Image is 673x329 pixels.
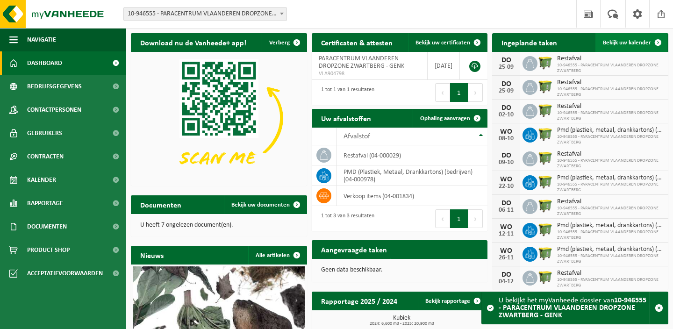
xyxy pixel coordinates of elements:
div: 02-10 [497,112,515,118]
span: 10-946555 - PARACENTRUM VLAANDEREN DROPZONE ZWARTBERG [557,182,664,193]
button: 1 [450,83,468,102]
span: Bekijk uw documenten [231,202,290,208]
span: Kalender [27,168,56,192]
div: 04-12 [497,279,515,285]
div: 26-11 [497,255,515,261]
h2: Ingeplande taken [492,33,566,51]
p: Geen data beschikbaar. [321,267,479,273]
span: Verberg [269,40,290,46]
div: WO [497,247,515,255]
img: WB-1100-HPE-GN-51 [537,222,553,237]
span: Restafval [557,150,664,158]
span: Dashboard [27,51,62,75]
span: Restafval [557,103,664,110]
div: 1 tot 3 van 3 resultaten [316,208,374,229]
span: 10-946555 - PARACENTRUM VLAANDEREN DROPZONE ZWARTBERG [557,63,664,74]
td: verkoop items (04-001834) [336,186,488,206]
img: Download de VHEPlus App [131,52,307,184]
span: Contactpersonen [27,98,81,122]
h2: Rapportage 2025 / 2024 [312,292,407,310]
button: Next [468,83,483,102]
img: WB-1100-HPE-GN-51 [537,269,553,285]
span: Bekijk uw kalender [603,40,651,46]
span: Pmd (plastiek, metaal, drankkartons) (bedrijven) [557,246,664,253]
div: 09-10 [497,159,515,166]
p: U heeft 7 ongelezen document(en). [140,222,298,229]
h2: Download nu de Vanheede+ app! [131,33,256,51]
div: U bekijkt het myVanheede dossier van [499,292,650,324]
span: Product Shop [27,238,70,262]
span: 10-946555 - PARACENTRUM VLAANDEREN DROPZONE ZWARTBERG [557,253,664,265]
a: Bekijk uw documenten [224,195,306,214]
h2: Aangevraagde taken [312,240,396,258]
span: Bedrijfsgegevens [27,75,82,98]
a: Ophaling aanvragen [413,109,487,128]
span: Restafval [557,79,664,86]
div: 25-09 [497,64,515,71]
span: 10-946555 - PARACENTRUM VLAANDEREN DROPZONE ZWARTBERG - GENK [123,7,287,21]
img: WB-1100-HPE-GN-51 [537,198,553,214]
button: Verberg [262,33,306,52]
h3: Kubiek [316,315,488,326]
div: WO [497,128,515,136]
td: restafval (04-000029) [336,145,488,165]
span: Rapportage [27,192,63,215]
img: WB-1100-HPE-GN-51 [537,79,553,94]
a: Bekijk uw kalender [595,33,667,52]
img: WB-1100-HPE-GN-51 [537,102,553,118]
td: PMD (Plastiek, Metaal, Drankkartons) (bedrijven) (04-000978) [336,165,488,186]
span: 10-946555 - PARACENTRUM VLAANDEREN DROPZONE ZWARTBERG [557,86,664,98]
span: 10-946555 - PARACENTRUM VLAANDEREN DROPZONE ZWARTBERG [557,277,664,288]
h2: Certificaten & attesten [312,33,402,51]
h2: Nieuws [131,246,173,264]
div: DO [497,271,515,279]
span: 2024: 6,600 m3 - 2025: 20,900 m3 [316,322,488,326]
span: Afvalstof [344,133,370,140]
button: Next [468,209,483,228]
div: 25-09 [497,88,515,94]
span: 10-946555 - PARACENTRUM VLAANDEREN DROPZONE ZWARTBERG - GENK [124,7,286,21]
img: WB-1100-HPE-GN-51 [537,150,553,166]
span: Bekijk uw certificaten [415,40,470,46]
span: Restafval [557,198,664,206]
div: 22-10 [497,183,515,190]
img: WB-1100-HPE-GN-51 [537,55,553,71]
a: Alle artikelen [248,246,306,265]
div: WO [497,223,515,231]
a: Bekijk rapportage [418,292,487,310]
button: Previous [435,209,450,228]
button: Previous [435,83,450,102]
img: WB-1100-HPE-GN-51 [537,174,553,190]
div: 06-11 [497,207,515,214]
img: WB-1100-HPE-GN-51 [537,126,553,142]
div: 12-11 [497,231,515,237]
div: DO [497,152,515,159]
span: Restafval [557,55,664,63]
span: Restafval [557,270,664,277]
button: 1 [450,209,468,228]
h2: Uw afvalstoffen [312,109,380,127]
div: 08-10 [497,136,515,142]
span: 10-946555 - PARACENTRUM VLAANDEREN DROPZONE ZWARTBERG [557,134,664,145]
h2: Documenten [131,195,191,214]
div: WO [497,176,515,183]
img: WB-1100-HPE-GN-51 [537,245,553,261]
span: Documenten [27,215,67,238]
div: DO [497,80,515,88]
span: 10-946555 - PARACENTRUM VLAANDEREN DROPZONE ZWARTBERG [557,206,664,217]
span: 10-946555 - PARACENTRUM VLAANDEREN DROPZONE ZWARTBERG [557,229,664,241]
span: Pmd (plastiek, metaal, drankkartons) (bedrijven) [557,127,664,134]
div: DO [497,200,515,207]
span: Ophaling aanvragen [420,115,470,122]
div: DO [497,57,515,64]
span: Gebruikers [27,122,62,145]
div: 1 tot 1 van 1 resultaten [316,82,374,103]
div: DO [497,104,515,112]
span: Pmd (plastiek, metaal, drankkartons) (bedrijven) [557,222,664,229]
span: Pmd (plastiek, metaal, drankkartons) (bedrijven) [557,174,664,182]
span: PARACENTRUM VLAANDEREN DROPZONE ZWARTBERG - GENK [319,55,404,70]
span: Navigatie [27,28,56,51]
span: Acceptatievoorwaarden [27,262,103,285]
strong: 10-946555 - PARACENTRUM VLAANDEREN DROPZONE ZWARTBERG - GENK [499,297,646,319]
span: 10-946555 - PARACENTRUM VLAANDEREN DROPZONE ZWARTBERG [557,110,664,122]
